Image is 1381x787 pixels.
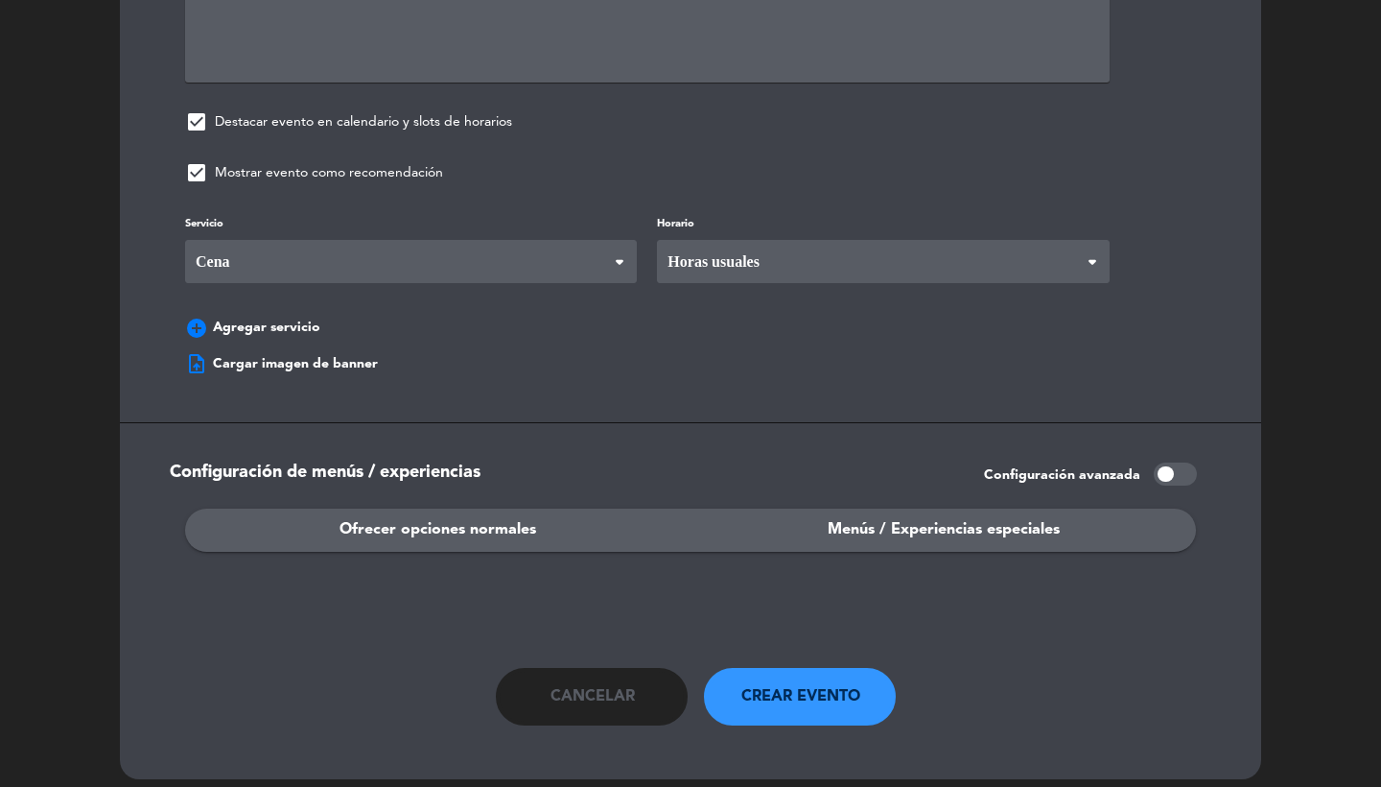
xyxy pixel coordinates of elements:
[550,684,635,709] span: Cancelar
[185,352,208,375] span: upload_file
[828,517,1060,542] span: Menús / Experiencias especiales
[496,668,688,726] button: Cancelar
[156,463,1210,489] h3: Configuración de menús / experiencias
[663,241,760,282] span: Horas usuales
[657,216,694,233] label: Horario
[339,517,536,542] span: Ofrecer opciones normales
[185,317,208,340] span: add_circle
[984,467,1140,484] span: Configuración avanzada
[704,668,896,726] button: Crear evento
[185,110,208,133] span: check_box
[185,352,378,375] ngx-dropzone-label: Cargar imagen de banner
[191,241,230,282] span: Cena
[215,111,512,133] span: Destacar evento en calendario y slots de horarios
[741,684,860,709] span: Crear evento
[185,216,223,233] label: Servicio
[185,317,320,340] button: add_circleAgregar servicio
[215,162,443,184] span: Mostrar evento como recomendación
[185,161,208,184] span: check_box
[213,317,320,339] span: Agregar servicio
